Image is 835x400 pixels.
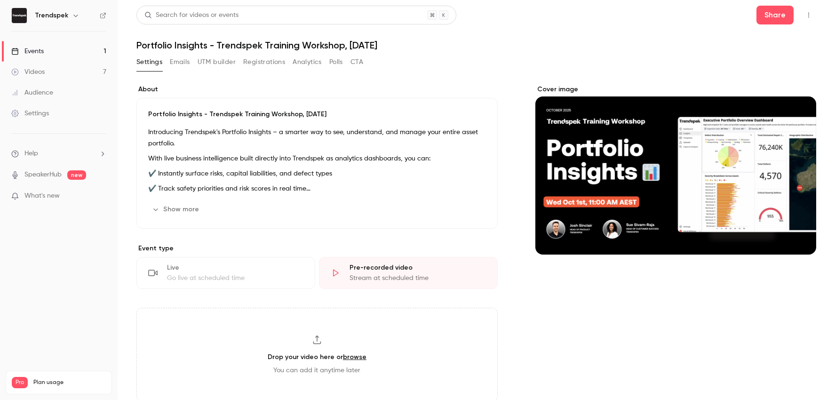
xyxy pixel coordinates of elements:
[136,257,315,289] div: LiveGo live at scheduled time
[144,10,239,20] div: Search for videos or events
[148,168,486,179] p: ✔️ Instantly surface risks, capital liabilities, and defect types
[756,6,794,24] button: Share
[24,149,38,159] span: Help
[148,202,205,217] button: Show more
[268,352,366,362] h3: Drop your video here or
[12,8,27,23] img: Trendspek
[35,11,68,20] h6: Trendspek
[11,109,49,118] div: Settings
[67,170,86,180] span: new
[148,153,486,164] p: With live business intelligence built directly into Trendspek as analytics dashboards, you can:
[293,55,322,70] button: Analytics
[148,110,486,119] p: Portfolio Insights - Trendspek Training Workshop, [DATE]
[329,55,343,70] button: Polls
[198,55,236,70] button: UTM builder
[350,273,486,283] div: Stream at scheduled time
[148,127,486,149] p: Introducing Trendspek's Portfolio Insights – a smarter way to see, understand, and manage your en...
[24,170,62,180] a: SpeakerHub
[167,263,303,272] div: Live
[273,366,360,375] span: You can add it anytime later
[11,47,44,56] div: Events
[11,88,53,97] div: Audience
[535,85,816,255] section: Cover image
[136,244,498,253] p: Event type
[350,55,363,70] button: CTA
[136,85,498,94] label: About
[95,192,106,200] iframe: Noticeable Trigger
[319,257,498,289] div: Pre-recorded videoStream at scheduled time
[243,55,285,70] button: Registrations
[535,85,816,94] label: Cover image
[136,40,816,51] h1: Portfolio Insights - Trendspek Training Workshop, [DATE]
[167,273,303,283] div: Go live at scheduled time
[170,55,190,70] button: Emails
[24,191,60,201] span: What's new
[11,67,45,77] div: Videos
[12,377,28,388] span: Pro
[11,149,106,159] li: help-dropdown-opener
[148,183,486,194] p: ✔️ Track safety priorities and risk scores in real time
[343,353,366,361] a: browse
[33,379,106,386] span: Plan usage
[136,55,162,70] button: Settings
[350,263,486,272] div: Pre-recorded video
